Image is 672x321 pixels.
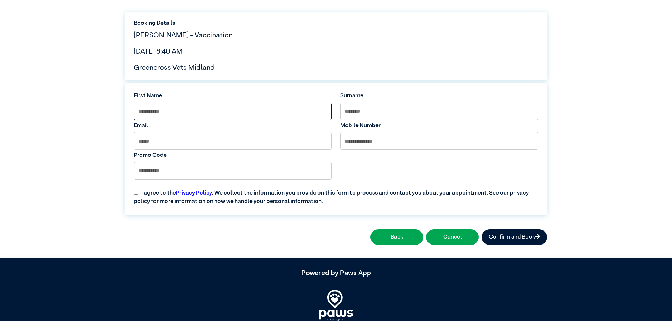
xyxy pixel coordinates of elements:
[176,190,212,196] a: Privacy Policy
[134,64,215,71] span: Greencross Vets Midland
[134,32,233,39] span: [PERSON_NAME] - Vaccination
[134,151,332,160] label: Promo Code
[482,229,547,245] button: Confirm and Book
[426,229,479,245] button: Cancel
[134,92,332,100] label: First Name
[134,122,332,130] label: Email
[129,183,543,206] label: I agree to the . We collect the information you provide on this form to process and contact you a...
[134,190,138,195] input: I agree to thePrivacy Policy. We collect the information you provide on this form to process and ...
[134,48,183,55] span: [DATE] 8:40 AM
[370,229,423,245] button: Back
[134,19,538,27] label: Booking Details
[340,122,538,130] label: Mobile Number
[125,269,547,277] h5: Powered by Paws App
[340,92,538,100] label: Surname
